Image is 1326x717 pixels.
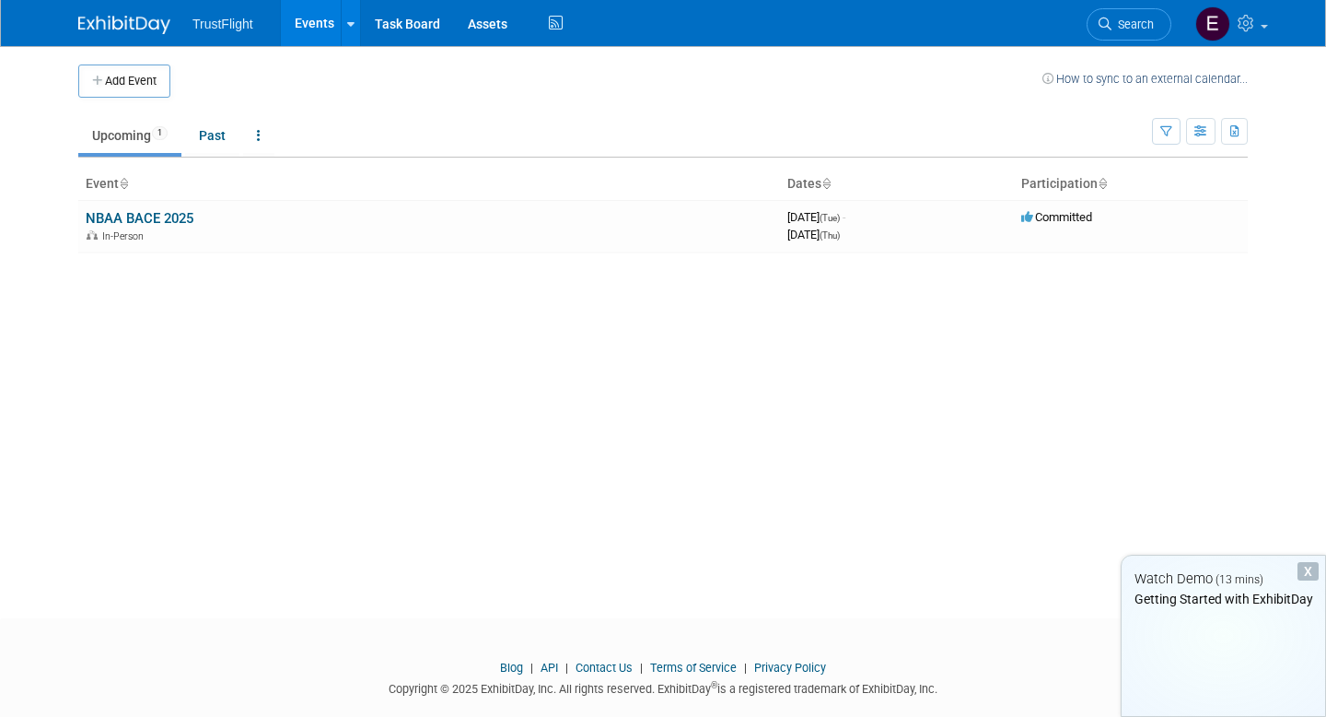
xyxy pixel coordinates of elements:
[87,230,98,240] img: In-Person Event
[86,210,193,227] a: NBAA BACE 2025
[1297,562,1319,581] div: Dismiss
[1087,8,1171,41] a: Search
[1014,169,1248,200] th: Participation
[102,230,149,242] span: In-Person
[820,230,840,241] span: (Thu)
[1098,176,1107,191] a: Sort by Participation Type
[185,118,239,153] a: Past
[787,228,840,241] span: [DATE]
[821,176,831,191] a: Sort by Start Date
[1111,18,1154,31] span: Search
[711,680,717,690] sup: ®
[1042,72,1248,86] a: How to sync to an external calendar...
[541,661,558,675] a: API
[119,176,128,191] a: Sort by Event Name
[500,661,523,675] a: Blog
[635,661,647,675] span: |
[561,661,573,675] span: |
[78,65,170,98] button: Add Event
[1122,570,1325,589] div: Watch Demo
[78,118,181,153] a: Upcoming1
[787,210,845,224] span: [DATE]
[1195,6,1230,41] img: Emma Ryan
[152,126,168,140] span: 1
[843,210,845,224] span: -
[78,169,780,200] th: Event
[1021,210,1092,224] span: Committed
[780,169,1014,200] th: Dates
[820,213,840,223] span: (Tue)
[576,661,633,675] a: Contact Us
[192,17,253,31] span: TrustFlight
[78,16,170,34] img: ExhibitDay
[526,661,538,675] span: |
[754,661,826,675] a: Privacy Policy
[739,661,751,675] span: |
[1122,590,1325,608] div: Getting Started with ExhibitDay
[650,661,737,675] a: Terms of Service
[1215,573,1263,586] span: (13 mins)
